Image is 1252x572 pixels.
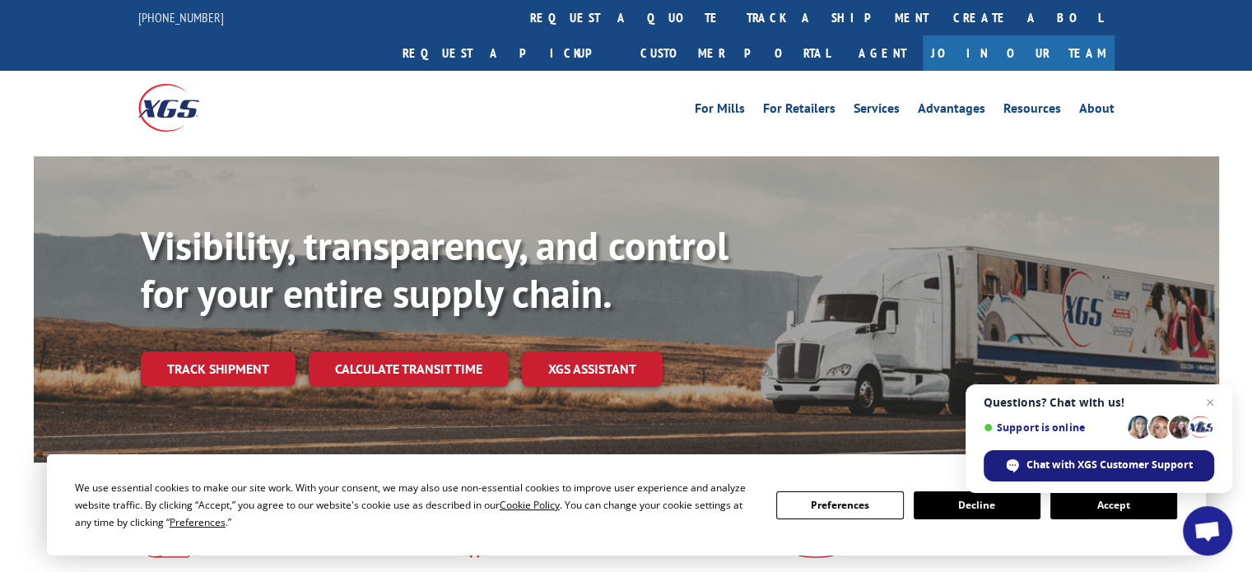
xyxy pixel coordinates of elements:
[309,351,509,387] a: Calculate transit time
[854,102,900,120] a: Services
[1079,102,1115,120] a: About
[522,351,663,387] a: XGS ASSISTANT
[1200,393,1220,412] span: Close chat
[984,421,1122,434] span: Support is online
[141,351,296,386] a: Track shipment
[695,102,745,120] a: For Mills
[1026,458,1193,472] span: Chat with XGS Customer Support
[1183,506,1232,556] div: Open chat
[141,220,728,319] b: Visibility, transparency, and control for your entire supply chain.
[47,454,1206,556] div: Cookie Consent Prompt
[170,515,226,529] span: Preferences
[923,35,1115,71] a: Join Our Team
[914,491,1040,519] button: Decline
[918,102,985,120] a: Advantages
[138,9,224,26] a: [PHONE_NUMBER]
[984,396,1214,409] span: Questions? Chat with us!
[75,479,756,531] div: We use essential cookies to make our site work. With your consent, we may also use non-essential ...
[1003,102,1061,120] a: Resources
[776,491,903,519] button: Preferences
[500,498,560,512] span: Cookie Policy
[984,450,1214,481] div: Chat with XGS Customer Support
[390,35,628,71] a: Request a pickup
[763,102,835,120] a: For Retailers
[628,35,842,71] a: Customer Portal
[842,35,923,71] a: Agent
[1050,491,1177,519] button: Accept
